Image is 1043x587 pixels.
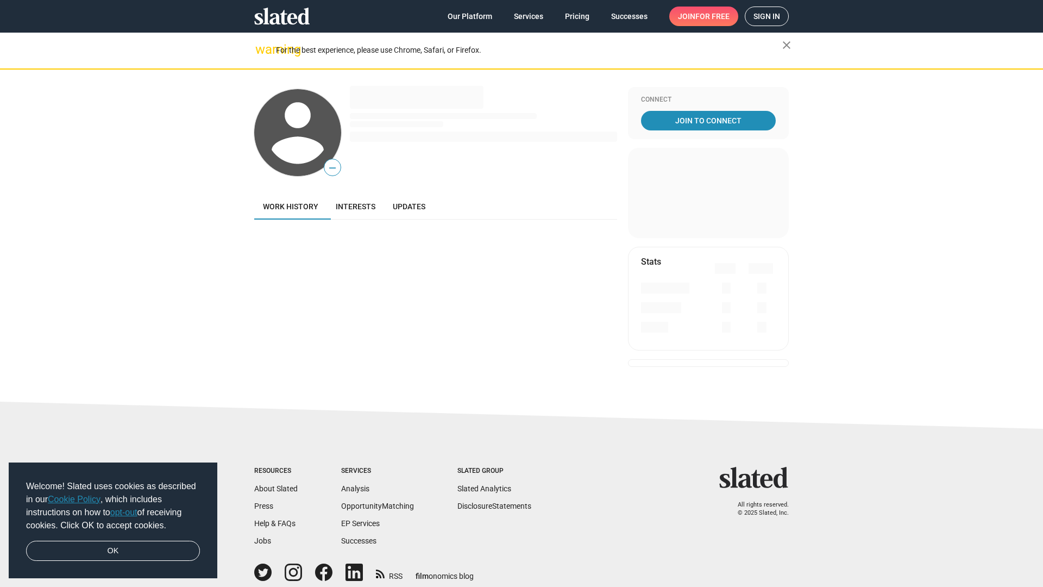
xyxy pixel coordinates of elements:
[457,467,531,476] div: Slated Group
[255,43,268,56] mat-icon: warning
[556,7,598,26] a: Pricing
[457,484,511,493] a: Slated Analytics
[376,565,403,582] a: RSS
[753,7,780,26] span: Sign in
[254,467,298,476] div: Resources
[254,536,271,545] a: Jobs
[505,7,552,26] a: Services
[448,7,492,26] span: Our Platform
[643,111,774,130] span: Join To Connect
[48,495,100,504] a: Cookie Policy
[254,519,296,528] a: Help & FAQs
[745,7,789,26] a: Sign in
[336,202,375,211] span: Interests
[341,467,414,476] div: Services
[514,7,543,26] span: Services
[602,7,656,26] a: Successes
[641,256,661,267] mat-card-title: Stats
[678,7,730,26] span: Join
[341,502,414,510] a: OpportunityMatching
[341,519,380,528] a: EP Services
[384,193,434,220] a: Updates
[416,572,429,580] span: film
[26,541,200,561] a: dismiss cookie message
[26,480,200,532] span: Welcome! Slated uses cookies as described in our , which includes instructions on how to of recei...
[254,502,273,510] a: Press
[669,7,738,26] a: Joinfor free
[780,39,793,52] mat-icon: close
[254,484,298,493] a: About Slated
[324,161,341,175] span: —
[254,193,327,220] a: Work history
[416,563,474,582] a: filmonomics blog
[9,463,217,579] div: cookieconsent
[327,193,384,220] a: Interests
[341,484,369,493] a: Analysis
[565,7,589,26] span: Pricing
[457,502,531,510] a: DisclosureStatements
[726,501,789,517] p: All rights reserved. © 2025 Slated, Inc.
[110,508,137,517] a: opt-out
[641,96,776,104] div: Connect
[641,111,776,130] a: Join To Connect
[439,7,501,26] a: Our Platform
[611,7,648,26] span: Successes
[393,202,425,211] span: Updates
[276,43,782,58] div: For the best experience, please use Chrome, Safari, or Firefox.
[341,536,376,545] a: Successes
[263,202,318,211] span: Work history
[695,7,730,26] span: for free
